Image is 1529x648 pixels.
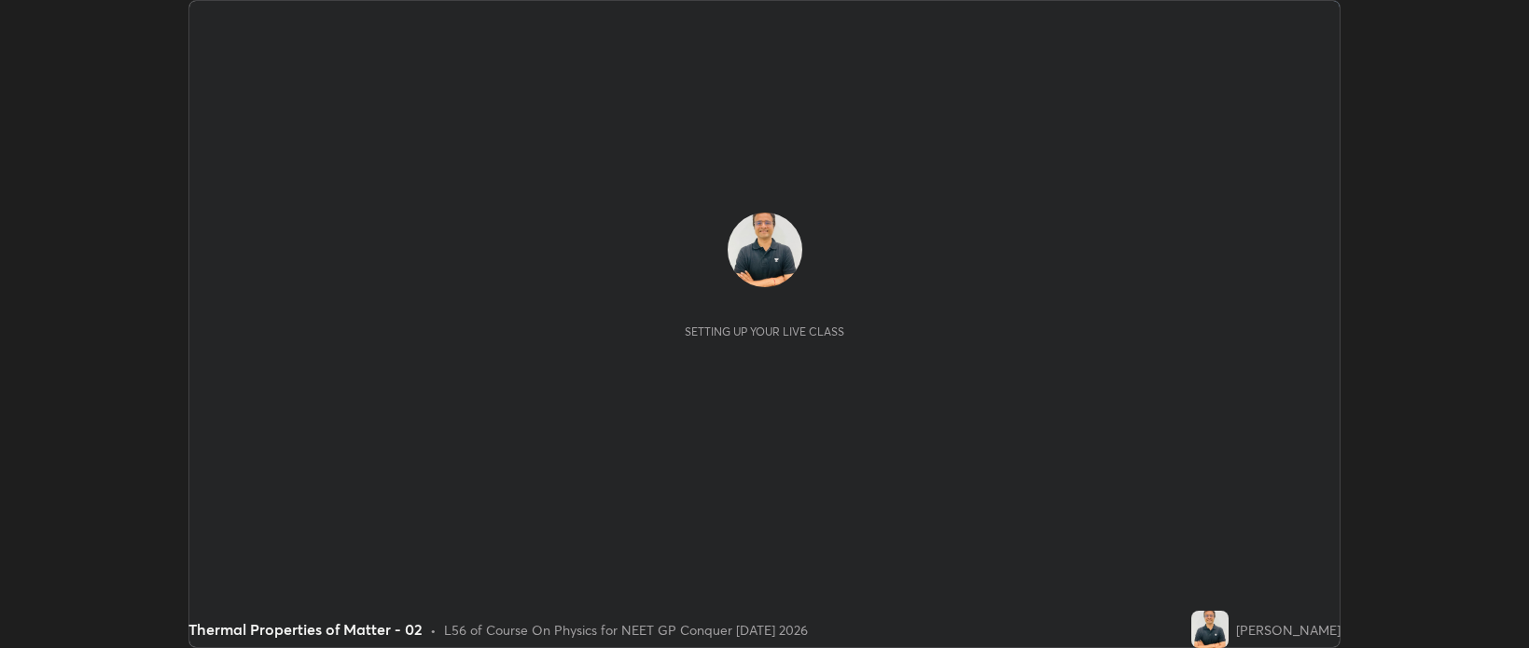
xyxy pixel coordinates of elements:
[1236,620,1341,640] div: [PERSON_NAME]
[188,618,423,641] div: Thermal Properties of Matter - 02
[685,324,844,338] div: Setting up your live class
[728,213,802,287] img: 37e60c5521b4440f9277884af4c92300.jpg
[430,620,437,640] div: •
[1191,611,1229,648] img: 37e60c5521b4440f9277884af4c92300.jpg
[444,620,808,640] div: L56 of Course On Physics for NEET GP Conquer [DATE] 2026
